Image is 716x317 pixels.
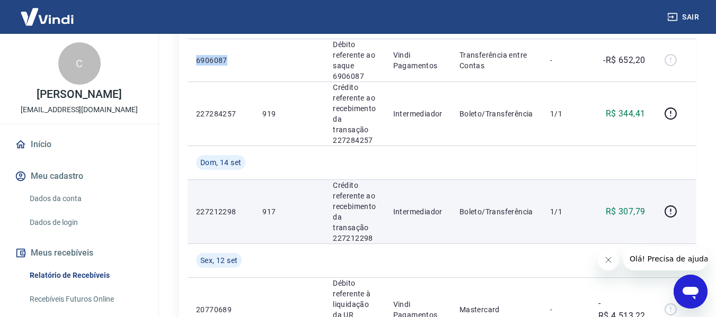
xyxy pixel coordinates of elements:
div: C [58,42,101,85]
p: Débito referente ao saque 6906087 [333,39,376,81]
a: Dados de login [25,212,146,233]
p: Intermediador [393,108,443,119]
p: 1/1 [550,108,581,119]
p: R$ 307,79 [606,205,646,218]
p: 6906087 [196,55,245,66]
p: Intermediador [393,206,443,217]
p: Boleto/Transferência [459,206,533,217]
p: Vindi Pagamentos [393,50,443,71]
p: R$ 344,41 [606,107,646,120]
button: Meus recebíveis [13,241,146,265]
p: -R$ 652,20 [603,54,645,67]
p: Crédito referente ao recebimento da transação 227284257 [333,82,376,146]
span: Dom, 14 set [200,157,241,168]
p: 917 [262,206,316,217]
button: Sair [665,7,703,27]
p: - [550,55,581,66]
span: Sex, 12 set [200,255,237,266]
p: [EMAIL_ADDRESS][DOMAIN_NAME] [21,104,138,115]
p: Crédito referente ao recebimento da transação 227212298 [333,180,376,243]
button: Meu cadastro [13,165,146,188]
p: Boleto/Transferência [459,108,533,119]
span: Olá! Precisa de ajuda? [6,7,89,16]
p: 919 [262,108,316,119]
p: 227212298 [196,206,245,217]
p: 1/1 [550,206,581,217]
p: 227284257 [196,108,245,119]
img: Vindi [13,1,82,33]
p: - [550,304,581,315]
iframe: Fechar mensagem [598,249,619,270]
iframe: Mensagem da empresa [623,247,708,270]
iframe: Botão para abrir a janela de mensagens [674,275,708,309]
p: Mastercard [459,304,533,315]
a: Dados da conta [25,188,146,210]
p: 20770689 [196,304,245,315]
a: Início [13,133,146,156]
a: Recebíveis Futuros Online [25,288,146,310]
p: [PERSON_NAME] [37,89,121,100]
p: Transferência entre Contas [459,50,533,71]
a: Relatório de Recebíveis [25,265,146,286]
